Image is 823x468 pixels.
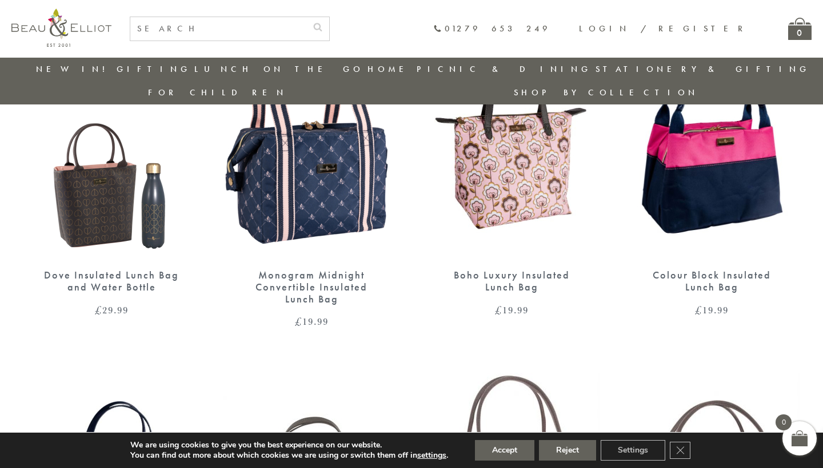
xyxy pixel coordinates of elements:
[601,440,665,461] button: Settings
[148,87,287,98] a: For Children
[95,303,102,317] span: £
[596,63,810,75] a: Stationery & Gifting
[36,63,113,75] a: New in!
[95,303,129,317] bdi: 29.99
[443,269,580,293] div: Boho Luxury Insulated Lunch Bag
[295,314,329,328] bdi: 19.99
[776,414,792,430] span: 0
[643,269,780,293] div: Colour Block Insulated Lunch Bag
[695,303,702,317] span: £
[23,30,200,258] img: Dove Insulated Lunch Bag and Water Bottle
[579,23,748,34] a: Login / Register
[788,18,812,40] a: 0
[623,30,800,258] img: Colour Block Insulated Lunch Bag
[417,63,592,75] a: Picnic & Dining
[417,450,446,461] button: settings
[194,63,363,75] a: Lunch On The Go
[223,30,400,326] a: Monogram Midnight Convertible Lunch Bag Monogram Midnight Convertible Insulated Lunch Bag £19.99
[367,63,413,75] a: Home
[295,314,302,328] span: £
[11,9,111,47] img: logo
[670,442,690,459] button: Close GDPR Cookie Banner
[117,63,191,75] a: Gifting
[130,450,448,461] p: You can find out more about which cookies we are using or switch them off in .
[695,303,729,317] bdi: 19.99
[423,30,600,258] img: Boho Luxury Insulated Lunch Bag
[495,303,502,317] span: £
[130,440,448,450] p: We are using cookies to give you the best experience on our website.
[423,30,600,315] a: Boho Luxury Insulated Lunch Bag Boho Luxury Insulated Lunch Bag £19.99
[495,303,529,317] bdi: 19.99
[43,269,180,293] div: Dove Insulated Lunch Bag and Water Bottle
[243,269,380,305] div: Monogram Midnight Convertible Insulated Lunch Bag
[514,87,698,98] a: Shop by collection
[223,30,400,258] img: Monogram Midnight Convertible Lunch Bag
[623,30,800,315] a: Colour Block Insulated Lunch Bag Colour Block Insulated Lunch Bag £19.99
[433,24,550,34] a: 01279 653 249
[539,440,596,461] button: Reject
[130,17,306,41] input: SEARCH
[475,440,534,461] button: Accept
[23,30,200,315] a: Dove Insulated Lunch Bag and Water Bottle Dove Insulated Lunch Bag and Water Bottle £29.99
